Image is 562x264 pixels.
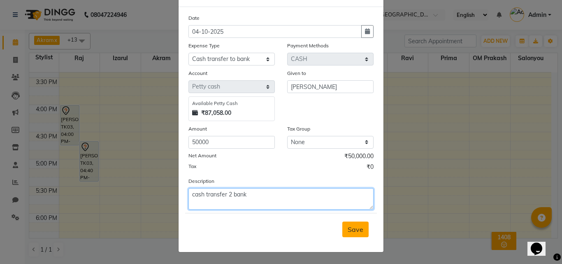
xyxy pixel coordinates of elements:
[188,163,196,170] label: Tax
[348,225,363,234] span: Save
[342,222,369,237] button: Save
[188,70,207,77] label: Account
[188,125,207,133] label: Amount
[287,125,310,133] label: Tax Group
[192,100,271,107] div: Available Petty Cash
[287,42,329,49] label: Payment Methods
[188,14,200,22] label: Date
[188,178,214,185] label: Description
[188,152,216,159] label: Net Amount
[188,136,275,149] input: Amount
[188,42,220,49] label: Expense Type
[367,163,374,173] span: ₹0
[344,152,374,163] span: ₹50,000.00
[287,80,374,93] input: Given to
[527,231,554,256] iframe: chat widget
[287,70,306,77] label: Given to
[201,109,231,117] strong: ₹87,058.00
